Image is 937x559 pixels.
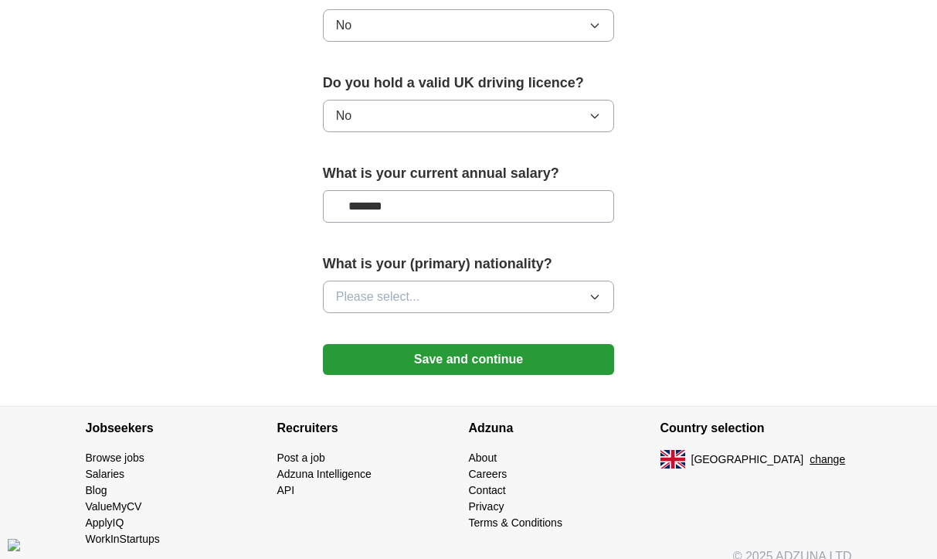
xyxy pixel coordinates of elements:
[323,163,615,184] label: What is your current annual salary?
[660,450,685,469] img: UK flag
[323,254,615,274] label: What is your (primary) nationality?
[277,452,325,464] a: Post a job
[277,468,372,480] a: Adzuna Intelligence
[336,107,351,125] span: No
[86,484,107,496] a: Blog
[277,484,295,496] a: API
[469,484,506,496] a: Contact
[469,516,562,529] a: Terms & Conditions
[86,500,142,513] a: ValueMyCV
[323,100,615,132] button: No
[323,9,615,42] button: No
[86,533,160,545] a: WorkInStartups
[336,16,351,35] span: No
[469,500,504,513] a: Privacy
[660,407,852,450] h4: Country selection
[469,452,497,464] a: About
[323,344,615,375] button: Save and continue
[86,516,124,529] a: ApplyIQ
[810,452,845,468] button: change
[8,539,20,551] div: Cookie consent button
[323,281,615,313] button: Please select...
[86,468,125,480] a: Salaries
[8,539,20,551] img: Cookie%20settings
[86,452,144,464] a: Browse jobs
[691,452,804,468] span: [GEOGRAPHIC_DATA]
[336,288,420,306] span: Please select...
[323,73,615,94] label: Do you hold a valid UK driving licence?
[469,468,508,480] a: Careers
